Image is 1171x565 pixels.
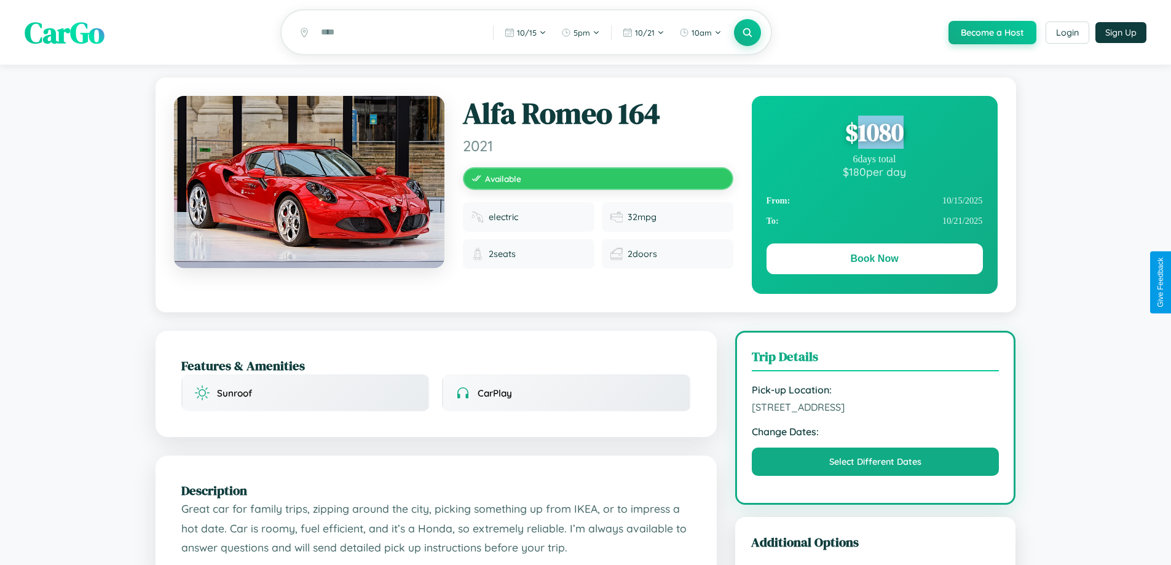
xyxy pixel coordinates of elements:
img: Seats [471,248,484,260]
button: Book Now [767,243,983,274]
span: 10am [692,28,712,38]
h2: Features & Amenities [181,357,691,374]
div: Give Feedback [1156,258,1165,307]
div: 10 / 21 / 2025 [767,211,983,231]
p: Great car for family trips, zipping around the city, picking something up from IKEA, or to impres... [181,499,691,558]
span: 2021 [463,136,733,155]
span: 10 / 21 [635,28,655,38]
h3: Additional Options [751,533,1000,551]
h2: Description [181,481,691,499]
button: 5pm [555,23,606,42]
div: 10 / 15 / 2025 [767,191,983,211]
div: $ 1080 [767,116,983,149]
span: Sunroof [217,387,252,399]
button: Login [1046,22,1089,44]
strong: From: [767,196,791,206]
strong: Pick-up Location: [752,384,999,396]
button: Sign Up [1095,22,1146,43]
div: $ 180 per day [767,165,983,178]
span: 2 seats [489,248,516,259]
span: 10 / 15 [517,28,537,38]
span: Available [485,173,521,184]
h1: Alfa Romeo 164 [463,96,733,132]
img: Alfa Romeo 164 2021 [174,96,444,268]
span: CarGo [25,12,104,53]
strong: To: [767,216,779,226]
span: 5pm [574,28,590,38]
img: Fuel type [471,211,484,223]
span: 32 mpg [628,211,656,223]
span: 2 doors [628,248,657,259]
img: Doors [610,248,623,260]
strong: Change Dates: [752,425,999,438]
button: 10/15 [499,23,553,42]
button: Become a Host [948,21,1036,44]
button: 10/21 [617,23,671,42]
img: Fuel efficiency [610,211,623,223]
span: electric [489,211,518,223]
button: Select Different Dates [752,448,999,476]
span: [STREET_ADDRESS] [752,401,999,413]
span: CarPlay [478,387,512,399]
button: 10am [673,23,728,42]
h3: Trip Details [752,347,999,371]
div: 6 days total [767,154,983,165]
